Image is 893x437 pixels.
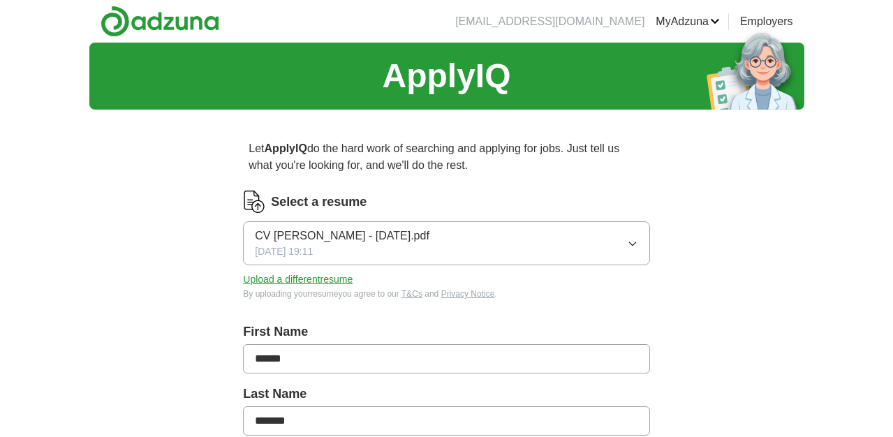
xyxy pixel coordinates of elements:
a: Employers [740,13,793,30]
button: Upload a differentresume [243,272,353,287]
a: MyAdzuna [656,13,720,30]
strong: ApplyIQ [265,142,307,154]
label: Last Name [243,385,649,403]
a: Privacy Notice [441,289,495,299]
p: Let do the hard work of searching and applying for jobs. Just tell us what you're looking for, an... [243,135,649,179]
h1: ApplyIQ [382,51,510,101]
li: [EMAIL_ADDRESS][DOMAIN_NAME] [455,13,644,30]
img: CV Icon [243,191,265,213]
img: Adzuna logo [101,6,219,37]
span: CV [PERSON_NAME] - [DATE].pdf [255,228,429,244]
div: By uploading your resume you agree to our and . [243,288,649,300]
label: First Name [243,323,649,341]
a: T&Cs [401,289,422,299]
label: Select a resume [271,193,367,212]
span: [DATE] 19:11 [255,244,313,259]
button: CV [PERSON_NAME] - [DATE].pdf[DATE] 19:11 [243,221,649,265]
